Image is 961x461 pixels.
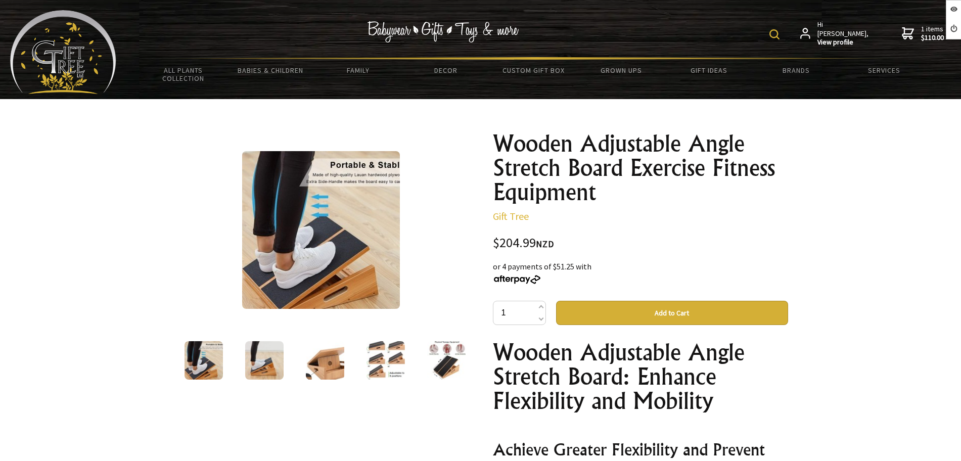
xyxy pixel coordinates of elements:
a: Gift Tree [493,210,529,222]
a: Babies & Children [227,60,314,81]
a: Hi [PERSON_NAME],View profile [800,20,870,47]
img: Babyware - Gifts - Toys and more... [10,10,116,94]
span: NZD [536,238,554,250]
img: Wooden Adjustable Angle Stretch Board Exercise Fitness Equipment [427,341,466,380]
a: Brands [753,60,840,81]
strong: $110.00 [921,33,944,42]
button: Add to Cart [556,301,788,325]
div: $204.99 [493,237,788,250]
span: 1 items [921,24,944,42]
img: Wooden Adjustable Angle Stretch Board Exercise Fitness Equipment [245,341,284,380]
a: Custom Gift Box [490,60,577,81]
img: Wooden Adjustable Angle Stretch Board Exercise Fitness Equipment [242,151,400,309]
img: Babywear - Gifts - Toys & more [367,21,519,42]
strong: View profile [817,38,870,47]
a: Family [314,60,402,81]
img: Afterpay [493,275,541,284]
a: All Plants Collection [140,60,227,89]
a: Gift Ideas [665,60,752,81]
a: Decor [402,60,489,81]
h1: Wooden Adjustable Angle Stretch Board: Enhance Flexibility and Mobility [493,340,788,413]
img: Wooden Adjustable Angle Stretch Board Exercise Fitness Equipment [367,341,405,380]
span: Hi [PERSON_NAME], [817,20,870,47]
img: Wooden Adjustable Angle Stretch Board Exercise Fitness Equipment [185,341,223,380]
a: Services [840,60,928,81]
div: or 4 payments of $51.25 with [493,260,788,285]
a: 1 items$110.00 [902,20,944,47]
img: product search [769,29,780,39]
h1: Wooden Adjustable Angle Stretch Board Exercise Fitness Equipment [493,131,788,204]
a: Grown Ups [577,60,665,81]
img: Wooden Adjustable Angle Stretch Board Exercise Fitness Equipment [306,341,344,380]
